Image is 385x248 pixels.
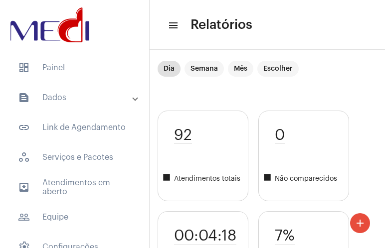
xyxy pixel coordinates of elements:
span: Painel [10,56,139,80]
span: Relatórios [191,17,252,33]
span: Equipe [10,205,139,229]
mat-icon: sidenav icon [18,211,30,223]
mat-chip: Semana [185,61,224,77]
span: Link de Agendamento [10,116,139,139]
span: Não comparecidos [263,173,349,185]
span: 00:04:18 [174,228,236,245]
span: Serviços e Pacotes [10,145,139,169]
span: 0 [275,127,285,144]
mat-expansion-panel-header: sidenav iconDados [6,86,149,110]
span: 92 [174,127,192,144]
mat-chip: Mês [228,61,253,77]
mat-chip: Dia [158,61,181,77]
span: Atendimentos totais [162,173,248,185]
mat-icon: add [354,217,366,229]
span: Atendimentos em aberto [10,175,139,199]
mat-icon: sidenav icon [168,19,178,31]
span: sidenav icon [18,62,30,74]
span: sidenav icon [18,151,30,163]
mat-panel-title: Dados [18,92,133,104]
mat-icon: square [162,173,174,185]
mat-chip: Escolher [257,61,299,77]
img: d3a1b5fa-500b-b90f-5a1c-719c20e9830b.png [8,5,92,45]
mat-icon: sidenav icon [18,181,30,193]
mat-icon: square [263,173,275,185]
span: 7% [275,228,295,245]
mat-icon: sidenav icon [18,92,30,104]
mat-icon: sidenav icon [18,122,30,133]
